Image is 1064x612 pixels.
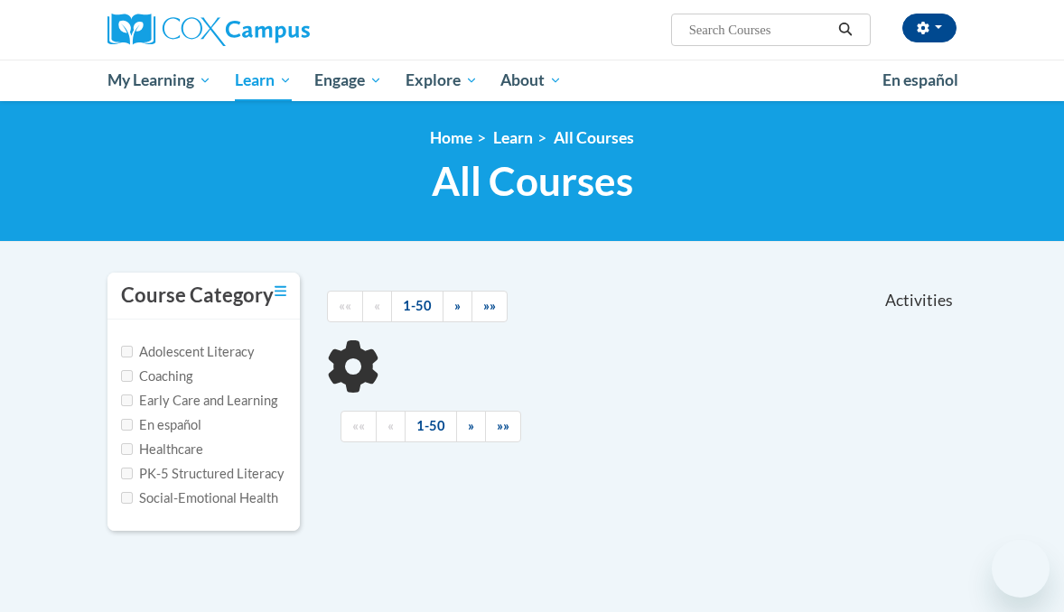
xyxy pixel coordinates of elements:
span: My Learning [107,70,211,91]
a: End [471,291,508,322]
label: Coaching [121,366,192,386]
a: Previous [362,291,392,322]
a: Cox Campus [107,14,372,46]
button: Search [832,19,859,41]
a: 1-50 [405,411,457,442]
span: About [500,70,562,91]
span: Activities [885,291,953,311]
a: Learn [493,128,533,147]
a: Begining [341,411,377,442]
a: Learn [223,60,303,101]
span: En español [882,70,958,89]
label: Social-Emotional Health [121,488,278,508]
input: Checkbox for Options [121,492,133,504]
span: »» [497,418,509,433]
a: Next [456,411,486,442]
input: Checkbox for Options [121,443,133,455]
div: Main menu [94,60,970,101]
input: Checkbox for Options [121,419,133,431]
a: My Learning [96,60,223,101]
span: » [468,418,474,433]
a: Explore [394,60,490,101]
span: «« [339,298,351,313]
span: « [387,418,394,433]
input: Checkbox for Options [121,394,133,406]
img: Cox Campus [107,14,310,46]
button: Account Settings [902,14,957,42]
a: Next [443,291,472,322]
span: Learn [235,70,292,91]
iframe: Button to launch messaging window [992,540,1050,598]
label: En español [121,415,201,435]
a: Toggle collapse [275,282,286,301]
span: Explore [406,70,478,91]
label: Adolescent Literacy [121,342,255,362]
a: Begining [327,291,363,322]
a: En español [871,61,970,99]
input: Checkbox for Options [121,370,133,382]
a: Engage [303,60,394,101]
a: About [490,60,574,101]
a: All Courses [554,128,634,147]
input: Checkbox for Options [121,346,133,357]
label: PK-5 Structured Literacy [121,464,285,484]
a: Previous [376,411,406,442]
span: «« [352,418,365,433]
label: Early Care and Learning [121,391,277,411]
input: Search Courses [687,19,832,41]
a: 1-50 [391,291,443,322]
input: Checkbox for Options [121,468,133,479]
a: End [485,411,521,442]
span: « [374,298,380,313]
label: Healthcare [121,440,203,459]
span: All Courses [432,157,633,205]
span: » [454,298,461,313]
h3: Course Category [121,282,274,310]
a: Home [430,128,472,147]
span: Engage [314,70,382,91]
span: »» [483,298,496,313]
